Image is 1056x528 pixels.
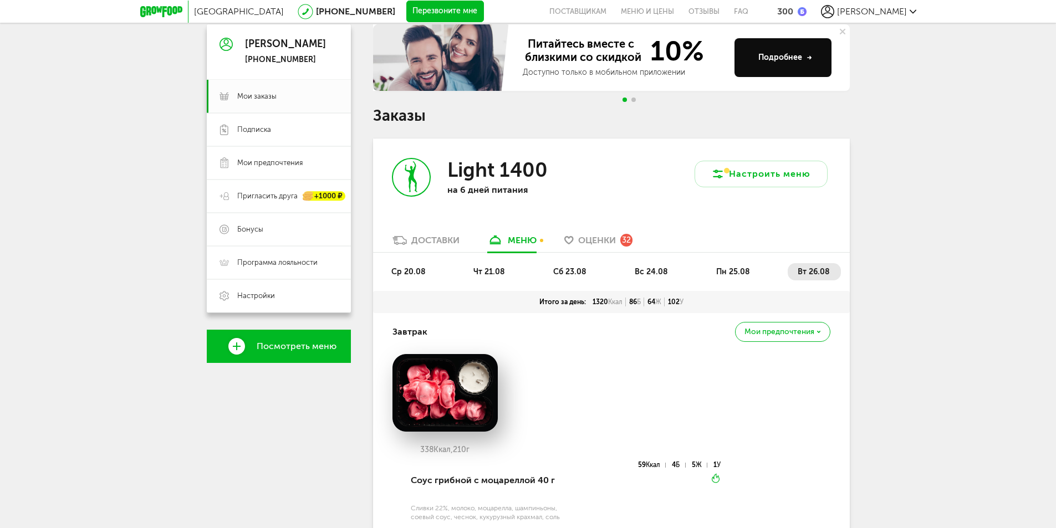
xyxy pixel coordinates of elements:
button: Подробнее [734,38,831,77]
div: 64 [644,298,665,306]
span: 10% [644,37,704,65]
a: [PHONE_NUMBER] [316,6,395,17]
p: на 6 дней питания [447,184,591,195]
span: Ккал [608,298,623,306]
div: Сливки 22%, молоко, моцарелла, шампиньоны, соевый соус, чеснок, кукурузный крахмал, соль [411,504,564,521]
span: Настройки [237,291,275,301]
h4: Завтрак [392,321,427,342]
span: Программа лояльности [237,258,318,268]
span: Бонусы [237,224,263,234]
span: Б [637,298,641,306]
div: 1320 [589,298,626,306]
span: Ккал, [433,445,453,454]
div: 59 [638,463,666,468]
span: Питайтесь вместе с близкими со скидкой [523,37,644,65]
h3: Light 1400 [447,158,548,182]
a: Посмотреть меню [207,330,351,363]
span: Go to slide 1 [623,98,627,102]
a: меню [482,234,542,252]
h1: Заказы [373,109,850,123]
a: Пригласить друга +1000 ₽ [207,180,351,213]
span: [PERSON_NAME] [837,6,907,17]
span: сб 23.08 [553,267,586,276]
span: Оценки [578,235,616,245]
div: 86 [626,298,644,306]
a: Мои заказы [207,80,351,113]
div: 300 [777,6,793,17]
div: 338 210 [392,445,498,454]
span: У [680,298,683,306]
span: г [466,445,470,454]
button: Перезвоните мне [406,1,484,23]
span: Пригласить друга [237,191,298,201]
a: Мои предпочтения [207,146,351,180]
span: вт 26.08 [798,267,830,276]
a: Доставки [387,234,465,252]
span: Мои заказы [237,91,277,101]
div: [PERSON_NAME] [245,39,326,50]
a: Программа лояльности [207,246,351,279]
a: Оценки 32 [559,234,638,252]
span: Go to slide 2 [631,98,636,102]
span: Ж [655,298,661,306]
span: У [717,461,721,469]
img: bonus_b.cdccf46.png [798,7,807,16]
div: 4 [672,463,685,468]
span: ср 20.08 [391,267,426,276]
div: Подробнее [758,52,812,63]
div: меню [508,235,537,245]
a: Бонусы [207,213,351,246]
div: 32 [620,234,632,246]
span: [GEOGRAPHIC_DATA] [194,6,284,17]
img: family-banner.579af9d.jpg [373,24,512,91]
div: 102 [665,298,687,306]
div: Доступно только в мобильном приложении [523,67,726,78]
span: Подписка [237,125,271,135]
div: [PHONE_NUMBER] [245,55,326,65]
div: Доставки [411,235,460,245]
div: +1000 ₽ [303,192,345,201]
div: 5 [692,463,707,468]
div: Соус грибной с моцареллой 40 г [411,462,564,499]
div: Итого за день: [536,298,589,306]
span: пн 25.08 [716,267,750,276]
span: Посмотреть меню [257,341,336,351]
span: Мои предпочтения [237,158,303,168]
span: вс 24.08 [635,267,668,276]
span: Ж [696,461,702,469]
img: big_tsROXB5P9kwqKV4s.png [392,354,498,432]
div: 1 [713,463,721,468]
span: Б [676,461,680,469]
span: Мои предпочтения [744,328,814,336]
span: чт 21.08 [473,267,505,276]
button: Настроить меню [695,161,828,187]
span: Ккал [646,461,660,469]
a: Подписка [207,113,351,146]
a: Настройки [207,279,351,312]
